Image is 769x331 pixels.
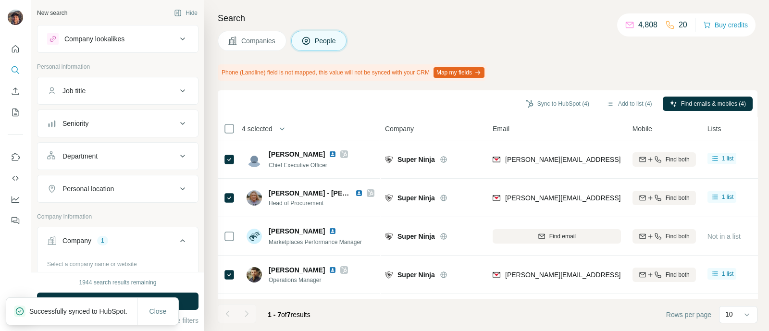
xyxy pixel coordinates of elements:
div: Department [62,151,98,161]
button: Quick start [8,40,23,58]
h4: Search [218,12,757,25]
div: Personal location [62,184,114,194]
div: 1 [97,236,108,245]
button: Find both [633,191,696,205]
button: Run search [37,293,198,310]
img: Logo of Super Ninja [385,156,393,163]
div: 1944 search results remaining [79,278,157,287]
span: [PERSON_NAME][EMAIL_ADDRESS][DOMAIN_NAME] [505,194,674,202]
span: Find email [549,232,576,241]
span: [PERSON_NAME][EMAIL_ADDRESS][DOMAIN_NAME] [505,271,674,279]
button: Close [143,303,174,320]
img: provider findymail logo [493,193,500,203]
button: Search [8,61,23,79]
p: Personal information [37,62,198,71]
img: Avatar [8,10,23,25]
div: New search [37,9,67,17]
span: Super Ninja [397,232,435,241]
span: Chief Executive Officer [269,162,327,169]
span: Lists [707,124,721,134]
span: People [315,36,337,46]
span: [PERSON_NAME] [269,150,325,158]
span: of [281,311,287,319]
span: 4 selected [242,124,273,134]
button: Find both [633,229,696,244]
button: Find both [633,268,696,282]
div: Seniority [62,119,88,128]
span: results [268,311,310,319]
div: Phone (Landline) field is not mapped, this value will not be synced with your CRM [218,64,486,81]
button: Company lookalikes [37,27,198,50]
span: Super Ninja [397,270,435,280]
span: Find both [666,270,690,279]
p: 4,808 [638,19,657,31]
span: Find both [666,194,690,202]
img: Logo of Super Ninja [385,194,393,202]
span: Run search [100,296,135,306]
button: Buy credits [703,18,748,32]
img: LinkedIn logo [355,189,363,197]
img: Avatar [247,229,262,244]
span: Email [493,124,509,134]
img: provider findymail logo [493,270,500,280]
img: LinkedIn logo [329,227,336,235]
button: My lists [8,104,23,121]
button: Personal location [37,177,198,200]
button: Find emails & mobiles (4) [663,97,753,111]
span: Head of Procurement [269,199,374,208]
button: Company1 [37,229,198,256]
p: 20 [679,19,687,31]
img: Logo of Super Ninja [385,271,393,279]
button: Add to list (4) [600,97,659,111]
span: Find both [666,232,690,241]
span: [PERSON_NAME][EMAIL_ADDRESS][DOMAIN_NAME] [505,156,674,163]
span: 7 [287,311,291,319]
span: 1 list [722,154,734,163]
span: Super Ninja [397,155,435,164]
button: Seniority [37,112,198,135]
button: Use Surfe on LinkedIn [8,148,23,166]
span: 1 - 7 [268,311,281,319]
span: Company [385,124,414,134]
span: Find both [666,155,690,164]
button: Department [37,145,198,168]
span: Operations Manager [269,276,348,284]
span: Not in a list [707,233,741,240]
img: Avatar [247,152,262,167]
button: Use Surfe API [8,170,23,187]
span: Companies [241,36,276,46]
span: Super Ninja [397,193,435,203]
p: 10 [725,309,733,319]
div: Job title [62,86,86,96]
div: Select a company name or website [47,256,188,269]
button: Sync to HubSpot (4) [519,97,596,111]
span: Marketplaces Performance Manager [269,239,362,245]
img: Avatar [247,267,262,282]
span: [PERSON_NAME] [269,265,325,275]
button: Feedback [8,212,23,229]
span: Find emails & mobiles (4) [681,99,746,108]
img: Logo of Super Ninja [385,233,393,240]
div: Company [62,236,91,245]
button: Dashboard [8,191,23,208]
button: Find email [493,229,621,244]
button: Hide [167,6,204,20]
img: provider findymail logo [493,155,500,164]
p: Successfully synced to HubSpot. [29,306,135,316]
span: 1 list [722,193,734,201]
button: Map my fields [434,67,484,78]
span: [PERSON_NAME] [269,226,325,236]
button: Enrich CSV [8,83,23,100]
img: LinkedIn logo [329,150,336,158]
span: 1 list [722,270,734,278]
img: LinkedIn logo [329,266,336,274]
span: Mobile [633,124,652,134]
button: Job title [37,79,198,102]
span: Rows per page [666,310,711,319]
p: Company information [37,212,198,221]
img: Avatar [247,190,262,206]
div: Company lookalikes [64,34,124,44]
span: [PERSON_NAME] - [PERSON_NAME] [269,189,387,197]
button: Find both [633,152,696,167]
span: Close [149,306,167,316]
